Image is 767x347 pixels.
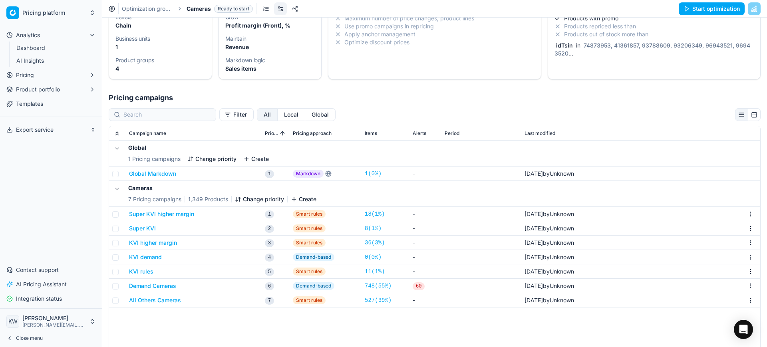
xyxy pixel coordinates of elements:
span: 6 [265,282,274,290]
dt: Business units [115,36,205,42]
a: Templates [3,97,99,110]
div: by Unknown [525,253,574,261]
div: by Unknown [525,296,574,304]
a: 1(0%) [365,170,382,178]
span: Alerts [413,130,426,137]
div: by Unknown [525,210,574,218]
a: 18(1%) [365,210,385,218]
a: 527(39%) [365,296,391,304]
span: idTsin [554,42,574,49]
button: Product portfolio [3,83,99,96]
span: Contact support [16,266,59,274]
span: [DATE] [525,268,543,275]
span: [DATE] [525,210,543,217]
span: Period [445,130,459,137]
a: 36(3%) [365,239,385,247]
div: by Unknown [525,282,574,290]
dt: Product groups [115,58,205,63]
span: Pricing [16,71,34,79]
span: Pricing platform [22,9,86,16]
a: Dashboard [13,42,89,54]
button: Start optimization [679,2,745,15]
button: Create [291,195,316,203]
button: Integration status [3,292,99,305]
button: Sorted by Priority ascending [278,129,286,137]
td: - [409,167,441,181]
dt: Maintain [225,36,315,42]
span: Smart rules [293,239,326,247]
div: by Unknown [525,224,574,232]
div: by Unknown [525,268,574,276]
button: Super KVI higher margin [129,210,194,218]
a: AI Insights [13,55,89,66]
strong: Profit margin (Front), % [225,22,290,29]
span: [DATE] [525,225,543,232]
li: Products out of stock more than [554,30,754,38]
span: Analytics [16,31,40,39]
span: Pricing approach [293,130,332,137]
button: Change priority [187,155,236,163]
button: global [305,108,336,121]
a: 748(55%) [365,282,391,290]
a: 8(1%) [365,224,382,232]
span: 7 Pricing campaigns [128,195,181,203]
span: 1 [265,170,274,178]
span: Markdown [293,170,324,178]
span: Ready to start [214,5,253,13]
span: 1,349 Products [188,195,228,203]
span: Priority [265,130,278,137]
a: Optimization groups [122,5,173,13]
span: [DATE] [525,282,543,289]
td: - [409,264,441,279]
span: 1 [265,210,274,218]
input: Search [123,111,211,119]
dt: Levels [115,14,205,20]
span: 7 [265,297,274,305]
span: Items [365,130,377,137]
dt: Markdown logic [225,58,315,63]
a: 11(1%) [365,268,385,276]
td: - [409,250,441,264]
li: Use promo campaigns in repricing [335,22,534,30]
button: all [257,108,278,121]
span: [PERSON_NAME][EMAIL_ADDRESS][PERSON_NAME][DOMAIN_NAME] [22,322,86,328]
div: by Unknown [525,170,574,178]
span: Export service [16,126,54,134]
span: Integration status [16,295,62,303]
strong: Chain [115,22,131,29]
span: Last modified [525,130,555,137]
h5: Cameras [128,184,316,192]
span: KW [7,315,19,327]
button: KVI demand [129,253,162,261]
td: - [409,293,441,307]
button: Analytics [3,29,99,42]
button: Export service [3,123,99,136]
span: 74873953, 41361857, 93788609, 93206349, 96943521, 96943520 [554,42,750,57]
a: 0(0%) [365,253,382,261]
strong: 4 [115,65,119,72]
span: Templates [16,100,43,108]
button: Global Markdown [129,170,176,178]
td: - [409,221,441,236]
td: - [409,207,441,221]
span: 3 [265,239,274,247]
li: Optimize discount prices [335,38,534,46]
span: 5 [265,268,274,276]
button: Change priority [235,195,284,203]
span: [PERSON_NAME] [22,315,86,322]
span: Cameras [187,5,211,13]
span: [DATE] [525,254,543,260]
span: [DATE] [525,239,543,246]
td: - [409,236,441,250]
div: Open Intercom Messenger [734,320,753,339]
li: Products with promo [554,14,754,22]
span: [DATE] [525,170,543,177]
button: Demand Cameras [129,282,176,290]
span: Smart rules [293,296,326,304]
span: Demand-based [293,282,334,290]
button: Close menu [3,333,99,344]
span: Smart rules [293,224,326,232]
strong: Revenue [225,44,249,50]
dt: Grow [225,14,315,20]
span: AI Pricing Assistant [16,280,67,288]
